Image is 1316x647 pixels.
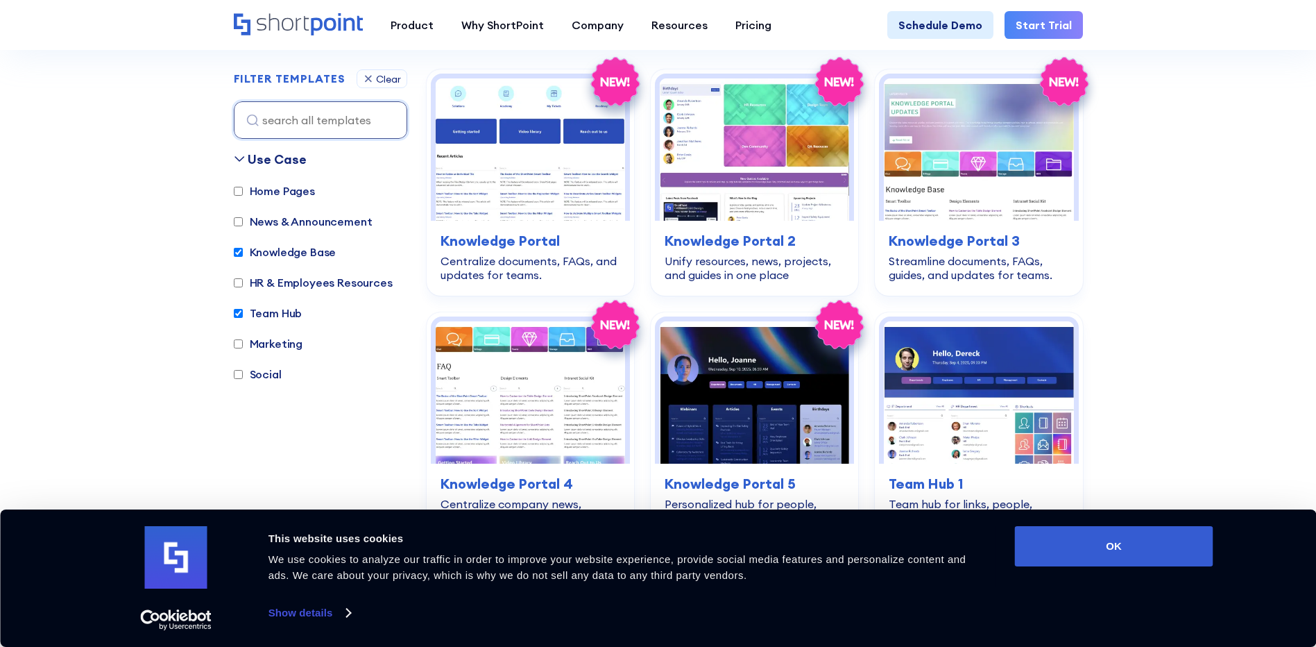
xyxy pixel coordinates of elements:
[1066,486,1316,647] iframe: Chat Widget
[735,17,771,33] div: Pricing
[268,603,350,623] a: Show details
[461,17,544,33] div: Why ShortPoint
[1015,526,1213,566] button: OK
[660,78,849,221] img: Knowledge Portal 2 – SharePoint IT knowledge base Template: Unify resources, news, projects, and ...
[391,17,434,33] div: Product
[558,11,638,39] a: Company
[441,254,620,282] div: Centralize documents, FAQs, and updates for teams.
[887,11,993,39] a: Schedule Demo
[268,530,984,547] div: This website uses cookies
[234,274,393,291] label: HR & Employees Resources
[234,13,363,37] a: Home
[234,339,243,348] input: Marketing
[665,230,844,251] h3: Knowledge Portal 2
[889,254,1068,282] div: Streamline documents, FAQs, guides, and updates for teams.
[376,74,401,84] div: Clear
[665,497,844,525] div: Personalized hub for people, milestones, meetings, and FAQs.
[889,497,1068,525] div: Team hub for links, people, documents, and events.
[234,305,302,321] label: Team Hub
[234,244,336,260] label: Knowledge Base
[268,553,966,581] span: We use cookies to analyze our traffic in order to improve your website experience, provide social...
[234,187,243,196] input: Home Pages
[1005,11,1083,39] a: Start Trial
[651,17,708,33] div: Resources
[234,217,243,226] input: News & Announcement
[875,69,1082,296] a: Knowledge Portal 3 – Best SharePoint Template For Knowledge Base: Streamline documents, FAQs, gui...
[234,183,315,199] label: Home Pages
[441,473,620,494] h3: Knowledge Portal 4
[638,11,721,39] a: Resources
[234,248,243,257] input: Knowledge Base
[115,610,237,630] a: Usercentrics Cookiebot - opens in a new window
[436,78,625,221] img: Knowledge Portal – SharePoint Knowledge Base Template: Centralize documents, FAQs, and updates fo...
[884,321,1073,464] img: Team Hub 1 – SharePoint Online Modern Team Site Template: Team hub for links, people, documents, ...
[572,17,624,33] div: Company
[889,230,1068,251] h3: Knowledge Portal 3
[884,78,1073,221] img: Knowledge Portal 3 – Best SharePoint Template For Knowledge Base: Streamline documents, FAQs, gui...
[447,11,558,39] a: Why ShortPoint
[651,312,858,539] a: Knowledge Portal 5 – SharePoint Profile Page: Personalized hub for people, milestones, meetings, ...
[145,526,207,589] img: logo
[234,335,303,352] label: Marketing
[377,11,447,39] a: Product
[875,312,1082,539] a: Team Hub 1 – SharePoint Online Modern Team Site Template: Team hub for links, people, documents, ...
[234,370,243,379] input: Social
[234,309,243,318] input: Team Hub
[651,69,858,296] a: Knowledge Portal 2 – SharePoint IT knowledge base Template: Unify resources, news, projects, and ...
[721,11,785,39] a: Pricing
[248,150,307,169] div: Use Case
[234,366,282,383] label: Social
[665,473,844,494] h3: Knowledge Portal 5
[427,312,634,539] a: Knowledge Portal 4 – SharePoint Wiki Template: Centralize company news, events, highlights, and r...
[234,101,407,139] input: search all templates
[234,278,243,287] input: HR & Employees Resources
[665,254,844,282] div: Unify resources, news, projects, and guides in one place
[436,321,625,464] img: Knowledge Portal 4 – SharePoint Wiki Template: Centralize company news, events, highlights, and r...
[441,497,620,525] div: Centralize company news, events, highlights, and resources.
[441,230,620,251] h3: Knowledge Portal
[427,69,634,296] a: Knowledge Portal – SharePoint Knowledge Base Template: Centralize documents, FAQs, and updates fo...
[660,321,849,464] img: Knowledge Portal 5 – SharePoint Profile Page: Personalized hub for people, milestones, meetings, ...
[234,213,373,230] label: News & Announcement
[234,73,345,85] h2: FILTER TEMPLATES
[889,473,1068,494] h3: Team Hub 1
